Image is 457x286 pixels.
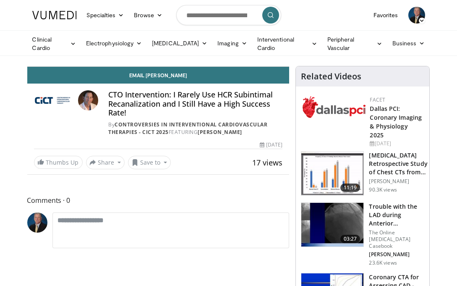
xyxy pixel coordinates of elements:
[34,90,75,110] img: Controversies in Interventional Cardiovascular Therapies - CICT 2025
[369,229,424,249] p: The Online [MEDICAL_DATA] Casebook
[27,195,290,206] span: Comments 0
[212,35,252,52] a: Imaging
[340,184,360,192] span: 11:19
[27,67,290,84] a: Email [PERSON_NAME]
[252,35,322,52] a: Interventional Cardio
[198,129,242,136] a: [PERSON_NAME]
[108,121,267,136] a: Controversies in Interventional Cardiovascular Therapies - CICT 2025
[340,235,360,243] span: 03:27
[369,186,397,193] p: 90.3K views
[368,7,403,24] a: Favorites
[369,151,431,176] h3: [MEDICAL_DATA] Retrospective Study of Chest CTs from [GEOGRAPHIC_DATA]: What is the Re…
[260,141,282,149] div: [DATE]
[86,156,125,169] button: Share
[369,251,424,258] p: [PERSON_NAME]
[370,105,422,139] a: Dallas PCI: Coronary Imaging & Physiology 2025
[147,35,212,52] a: [MEDICAL_DATA]
[301,152,363,195] img: c2eb46a3-50d3-446d-a553-a9f8510c7760.150x105_q85_crop-smart_upscale.jpg
[370,96,385,103] a: FACET
[27,35,81,52] a: Clinical Cardio
[78,90,98,110] img: Avatar
[301,151,424,196] a: 11:19 [MEDICAL_DATA] Retrospective Study of Chest CTs from [GEOGRAPHIC_DATA]: What is the Re… [PE...
[34,156,83,169] a: Thumbs Up
[108,121,282,136] div: By FEATURING
[32,11,77,19] img: VuMedi Logo
[387,35,430,52] a: Business
[322,35,387,52] a: Peripheral Vascular
[369,178,431,185] p: [PERSON_NAME]
[301,203,363,247] img: ABqa63mjaT9QMpl35hMDoxOmtxO3TYNt_2.150x105_q85_crop-smart_upscale.jpg
[27,213,47,233] img: Avatar
[81,35,147,52] a: Electrophysiology
[129,7,167,24] a: Browse
[252,157,282,168] span: 17 views
[369,202,424,228] h3: Trouble with the LAD during Anterior [MEDICAL_DATA]
[82,7,129,24] a: Specialties
[408,7,425,24] img: Avatar
[176,5,281,25] input: Search topics, interventions
[301,202,424,266] a: 03:27 Trouble with the LAD during Anterior [MEDICAL_DATA] The Online [MEDICAL_DATA] Casebook [PER...
[108,90,282,118] h4: CTO Intervention: I Rarely Use HCR Subintimal Recanalization and I Still Have a High Success Rate!
[370,140,423,147] div: [DATE]
[369,260,397,266] p: 23.6K views
[301,71,361,81] h4: Related Videos
[303,96,366,118] img: 939357b5-304e-4393-95de-08c51a3c5e2a.png.150x105_q85_autocrop_double_scale_upscale_version-0.2.png
[128,156,171,169] button: Save to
